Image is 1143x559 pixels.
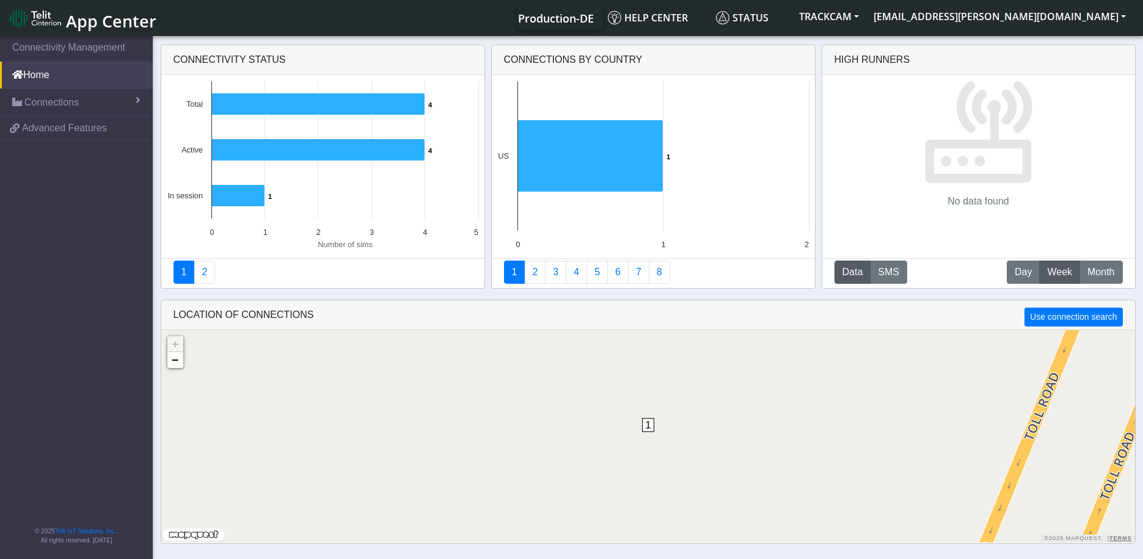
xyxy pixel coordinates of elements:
[428,147,433,154] text: 4
[603,5,711,30] a: Help center
[498,151,509,160] text: US
[1087,265,1114,279] span: Month
[661,240,665,249] text: 1
[1024,308,1122,326] button: Use connection search
[173,261,195,284] a: Connectivity status
[792,5,866,27] button: TRACKCAM
[608,11,621,24] img: knowledge.svg
[161,300,1135,330] div: LOCATION OF CONNECTIONS
[607,261,629,284] a: 14 Days Trend
[586,261,608,284] a: Usage by Carrier
[518,11,594,26] span: Production-DE
[167,191,203,200] text: In session
[1015,265,1032,279] span: Day
[1007,261,1040,284] button: Day
[316,228,320,237] text: 2
[866,5,1133,27] button: [EMAIL_ADDRESS][PERSON_NAME][DOMAIN_NAME]
[10,5,155,31] a: App Center
[870,261,907,284] button: SMS
[566,261,587,284] a: Connections By Carrier
[423,228,427,237] text: 4
[370,228,374,237] text: 3
[716,11,729,24] img: status.svg
[524,261,546,284] a: Carrier
[948,194,1009,209] p: No data found
[642,418,654,455] div: 1
[473,228,478,237] text: 5
[804,240,808,249] text: 2
[504,261,525,284] a: Connections By Country
[10,9,61,28] img: logo-telit-cinterion-gw-new.png
[66,10,156,32] span: App Center
[834,52,910,67] div: High Runners
[716,11,769,24] span: Status
[161,45,484,75] div: Connectivity status
[24,95,79,110] span: Connections
[711,5,792,30] a: Status
[55,528,116,535] a: Telit IoT Solutions, Inc.
[167,352,183,368] a: Zoom out
[649,261,670,284] a: Not Connected for 30 days
[545,261,566,284] a: Usage per Country
[263,228,267,237] text: 1
[173,261,472,284] nav: Summary paging
[167,336,183,352] a: Zoom in
[504,261,803,284] nav: Summary paging
[186,99,202,109] text: Total
[1047,265,1072,279] span: Week
[1109,535,1132,541] a: Terms
[194,261,215,284] a: Deployment status
[642,418,655,432] span: 1
[318,240,373,249] text: Number of sims
[492,45,815,75] div: Connections By Country
[1041,535,1134,543] div: ©2025 MapQuest, |
[268,193,272,200] text: 1
[1039,261,1080,284] button: Week
[1079,261,1122,284] button: Month
[516,240,520,249] text: 0
[628,261,649,284] a: Zero Session
[210,228,214,237] text: 0
[428,101,433,109] text: 4
[834,261,871,284] button: Data
[181,145,203,154] text: Active
[924,75,1033,184] img: No data found
[22,121,107,135] span: Advanced Features
[517,5,593,30] a: Your current platform instance
[666,153,670,160] text: 1
[608,11,688,24] span: Help center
